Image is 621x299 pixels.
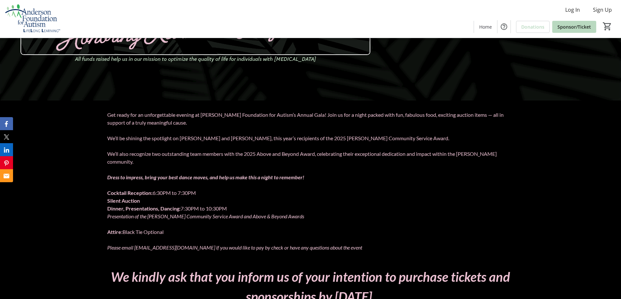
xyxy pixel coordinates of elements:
strong: Silent Auction [107,197,140,204]
strong: Cocktail Reception: [107,190,153,196]
button: Cart [601,20,613,32]
span: Donations [521,23,544,30]
span: Sign Up [593,6,612,14]
span: Sponsor/Ticket [557,23,591,30]
a: Donations [516,21,550,33]
span: Get ready for an unforgettable evening at [PERSON_NAME] Foundation for Autism’s Annual Gala! Join... [107,112,504,126]
span: 7:30PM to 10:30PM [181,205,227,211]
span: Home [479,23,492,30]
span: Log In [565,6,580,14]
em: Dress to impress, bring your best dance moves, and help us make this a night to remember! [107,174,304,180]
a: Home [474,21,497,33]
span: 6:30PM to 7:30PM [153,190,196,196]
strong: Attire: [107,229,123,235]
span: Black Tie Optional [123,229,164,235]
em: Please email [EMAIL_ADDRESS][DOMAIN_NAME] if you would like to pay by check or have any questions... [107,244,362,251]
strong: Dinner, Presentations, Dancing: [107,205,181,211]
img: Anderson Foundation for Autism 's Logo [4,3,62,35]
em: All funds raised help us in our mission to optimize the quality of life for individuals with [MED... [75,56,316,63]
button: Sign Up [588,5,617,15]
button: Log In [560,5,585,15]
a: Sponsor/Ticket [552,21,596,33]
span: We’ll be shining the spotlight on [PERSON_NAME] and [PERSON_NAME], this year’s recipients of the ... [107,135,449,141]
button: Help [497,20,510,33]
span: We’ll also recognize two outstanding team members with the 2025 Above and Beyond Award, celebrati... [107,151,497,165]
em: Presentation of the [PERSON_NAME] Community Service Award and Above & Beyond Awards [107,213,304,219]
